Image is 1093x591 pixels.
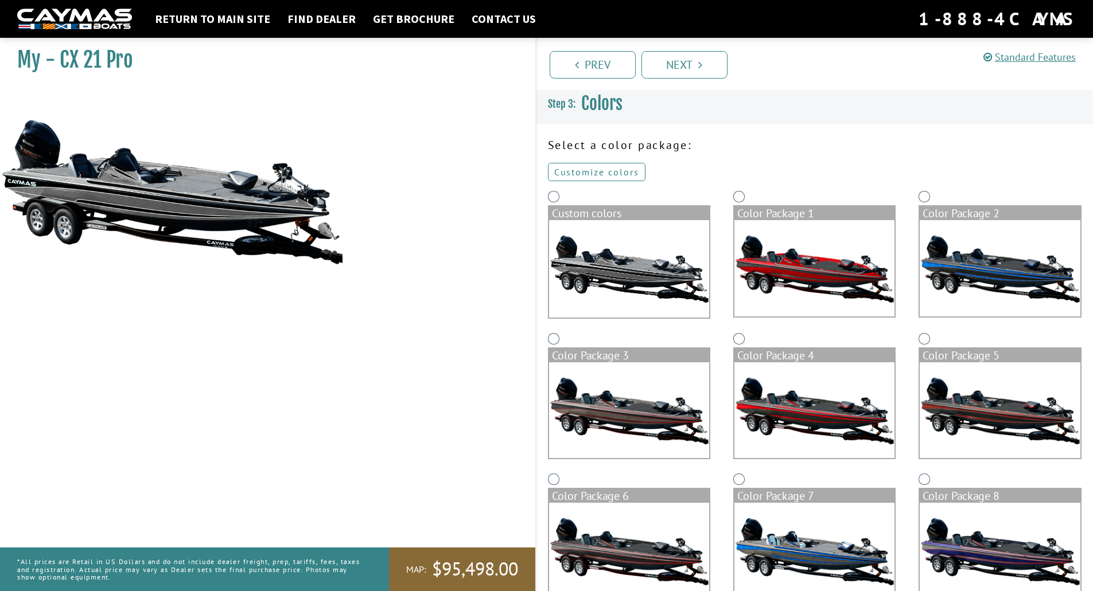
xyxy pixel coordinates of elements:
img: color_package_286.png [920,362,1080,459]
a: Next [641,51,728,79]
a: Standard Features [983,50,1076,64]
img: color_package_285.png [734,362,894,459]
div: Color Package 8 [920,489,1080,503]
div: Color Package 7 [734,489,894,503]
div: 1-888-4CAYMAS [919,6,1076,32]
a: Find Dealer [282,11,361,26]
a: Prev [550,51,636,79]
div: Color Package 6 [549,489,709,503]
img: color_package_282.png [734,220,894,316]
span: $95,498.00 [432,557,518,581]
div: Color Package 5 [920,349,1080,362]
img: white-logo-c9c8dbefe5ff5ceceb0f0178aa75bf4bb51f6bca0971e226c86eb53dfe498488.png [17,9,132,30]
div: Color Package 4 [734,349,894,362]
p: *All prices are Retail in US Dollars and do not include dealer freight, prep, tariffs, fees, taxe... [17,552,363,586]
div: Color Package 1 [734,206,894,220]
div: Custom colors [549,206,709,220]
a: Get Brochure [367,11,460,26]
img: color_package_284.png [549,362,709,459]
p: Select a color package: [548,136,1082,154]
a: Return to main site [149,11,276,26]
a: Customize colors [548,163,645,181]
div: Color Package 3 [549,349,709,362]
span: MAP: [406,563,426,576]
a: MAP:$95,498.00 [389,547,535,591]
img: color_package_283.png [920,220,1080,316]
h1: My - CX 21 Pro [17,47,507,73]
img: cx-Base-Layer.png [549,220,709,318]
div: Color Package 2 [920,206,1080,220]
a: Contact Us [466,11,542,26]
